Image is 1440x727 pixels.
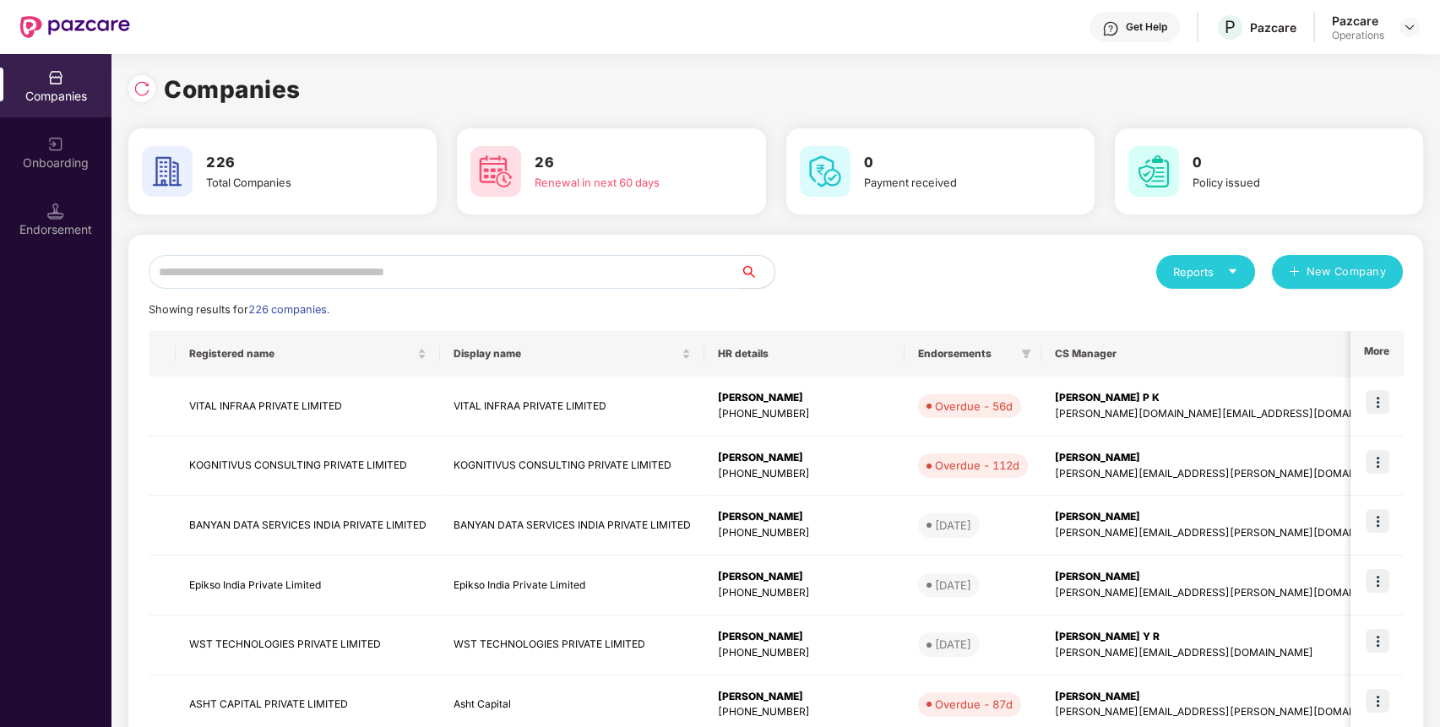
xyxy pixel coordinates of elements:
div: [PERSON_NAME][EMAIL_ADDRESS][DOMAIN_NAME] [1055,645,1397,661]
img: svg+xml;base64,PHN2ZyBpZD0iSGVscC0zMngzMiIgeG1sbnM9Imh0dHA6Ly93d3cudzMub3JnLzIwMDAvc3ZnIiB3aWR0aD... [1102,20,1119,37]
div: [PHONE_NUMBER] [718,406,891,422]
div: [PERSON_NAME][EMAIL_ADDRESS][PERSON_NAME][DOMAIN_NAME] [1055,525,1397,541]
div: [PERSON_NAME] [718,390,891,406]
span: Registered name [189,347,414,361]
div: [PERSON_NAME] [1055,569,1397,585]
img: svg+xml;base64,PHN2ZyBpZD0iUmVsb2FkLTMyeDMyIiB4bWxucz0iaHR0cDovL3d3dy53My5vcmcvMjAwMC9zdmciIHdpZH... [133,80,150,97]
div: Overdue - 56d [935,398,1013,415]
td: BANYAN DATA SERVICES INDIA PRIVATE LIMITED [176,496,440,556]
img: svg+xml;base64,PHN2ZyB3aWR0aD0iMTQuNSIgaGVpZ2h0PSIxNC41IiB2aWV3Qm94PSIwIDAgMTYgMTYiIGZpbGw9Im5vbm... [47,203,64,220]
img: svg+xml;base64,PHN2ZyBpZD0iQ29tcGFuaWVzIiB4bWxucz0iaHR0cDovL3d3dy53My5vcmcvMjAwMC9zdmciIHdpZHRoPS... [47,69,64,86]
img: svg+xml;base64,PHN2ZyBpZD0iRHJvcGRvd24tMzJ4MzIiIHhtbG5zPSJodHRwOi8vd3d3LnczLm9yZy8yMDAwL3N2ZyIgd2... [1403,20,1416,34]
div: [PERSON_NAME] [718,629,891,645]
div: [PERSON_NAME] [718,569,891,585]
div: Policy issued [1193,174,1376,191]
th: HR details [704,331,905,377]
td: WST TECHNOLOGIES PRIVATE LIMITED [440,616,704,675]
div: Reports [1173,263,1238,280]
div: [PERSON_NAME] [718,689,891,705]
span: caret-down [1227,266,1238,277]
img: New Pazcare Logo [20,16,130,38]
span: filter [1018,344,1035,364]
div: [PERSON_NAME] [1055,689,1397,705]
span: P [1225,17,1236,37]
div: [PERSON_NAME] Y R [1055,629,1397,645]
button: plusNew Company [1272,255,1403,289]
div: Operations [1332,29,1384,42]
div: [PERSON_NAME][EMAIL_ADDRESS][PERSON_NAME][DOMAIN_NAME] [1055,585,1397,601]
img: icon [1366,689,1389,713]
h3: 0 [1193,152,1376,174]
div: [PERSON_NAME][EMAIL_ADDRESS][PERSON_NAME][DOMAIN_NAME] [1055,466,1397,482]
img: svg+xml;base64,PHN2ZyB4bWxucz0iaHR0cDovL3d3dy53My5vcmcvMjAwMC9zdmciIHdpZHRoPSI2MCIgaGVpZ2h0PSI2MC... [142,146,193,197]
img: icon [1366,629,1389,653]
span: New Company [1307,263,1387,280]
span: search [740,265,774,279]
img: icon [1366,569,1389,593]
span: 226 companies. [248,303,329,316]
td: VITAL INFRAA PRIVATE LIMITED [176,377,440,437]
th: Registered name [176,331,440,377]
h3: 226 [206,152,389,174]
div: [PHONE_NUMBER] [718,585,891,601]
div: [PERSON_NAME] [718,509,891,525]
span: plus [1289,266,1300,279]
div: Payment received [864,174,1047,191]
img: icon [1366,390,1389,414]
td: KOGNITIVUS CONSULTING PRIVATE LIMITED [176,437,440,496]
div: [PERSON_NAME] P K [1055,390,1397,406]
div: [PHONE_NUMBER] [718,704,891,720]
img: icon [1366,509,1389,533]
td: BANYAN DATA SERVICES INDIA PRIVATE LIMITED [440,496,704,556]
span: Showing results for [149,303,329,316]
td: Epikso India Private Limited [176,556,440,616]
div: Get Help [1126,20,1167,34]
div: [DATE] [935,577,971,594]
span: Display name [454,347,678,361]
div: Pazcare [1332,13,1384,29]
div: [PHONE_NUMBER] [718,645,891,661]
th: Display name [440,331,704,377]
span: Endorsements [918,347,1014,361]
div: [PERSON_NAME] [718,450,891,466]
div: [DATE] [935,517,971,534]
span: filter [1021,349,1031,359]
td: VITAL INFRAA PRIVATE LIMITED [440,377,704,437]
td: Epikso India Private Limited [440,556,704,616]
div: [PERSON_NAME][DOMAIN_NAME][EMAIL_ADDRESS][DOMAIN_NAME] [1055,406,1397,422]
img: svg+xml;base64,PHN2ZyB4bWxucz0iaHR0cDovL3d3dy53My5vcmcvMjAwMC9zdmciIHdpZHRoPSI2MCIgaGVpZ2h0PSI2MC... [800,146,850,197]
div: [PERSON_NAME][EMAIL_ADDRESS][PERSON_NAME][DOMAIN_NAME] [1055,704,1397,720]
div: Renewal in next 60 days [535,174,718,191]
div: [PHONE_NUMBER] [718,466,891,482]
div: [DATE] [935,636,971,653]
td: WST TECHNOLOGIES PRIVATE LIMITED [176,616,440,675]
div: [PERSON_NAME] [1055,450,1397,466]
h1: Companies [164,71,301,108]
img: svg+xml;base64,PHN2ZyB3aWR0aD0iMjAiIGhlaWdodD0iMjAiIHZpZXdCb3g9IjAgMCAyMCAyMCIgZmlsbD0ibm9uZSIgeG... [47,136,64,153]
div: Total Companies [206,174,389,191]
div: [PHONE_NUMBER] [718,525,891,541]
th: More [1350,331,1403,377]
div: [PERSON_NAME] [1055,509,1397,525]
img: icon [1366,450,1389,474]
div: Pazcare [1250,19,1296,35]
td: KOGNITIVUS CONSULTING PRIVATE LIMITED [440,437,704,496]
div: Overdue - 112d [935,457,1019,474]
img: svg+xml;base64,PHN2ZyB4bWxucz0iaHR0cDovL3d3dy53My5vcmcvMjAwMC9zdmciIHdpZHRoPSI2MCIgaGVpZ2h0PSI2MC... [1128,146,1179,197]
img: svg+xml;base64,PHN2ZyB4bWxucz0iaHR0cDovL3d3dy53My5vcmcvMjAwMC9zdmciIHdpZHRoPSI2MCIgaGVpZ2h0PSI2MC... [470,146,521,197]
h3: 26 [535,152,718,174]
button: search [740,255,775,289]
h3: 0 [864,152,1047,174]
span: CS Manager [1055,347,1383,361]
div: Overdue - 87d [935,696,1013,713]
